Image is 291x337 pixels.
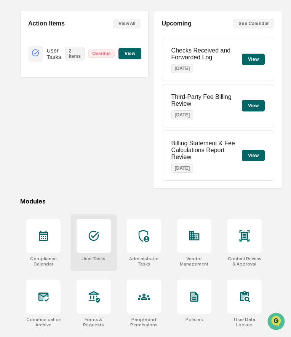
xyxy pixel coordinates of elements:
span: Data Lookup [15,110,48,118]
div: People and Permissions [127,317,161,327]
div: Modules [20,198,282,205]
div: Vendor Management [177,256,211,267]
a: 🖐️Preclearance [5,93,52,107]
div: 🔎 [8,111,14,117]
p: [DATE] [171,110,193,119]
div: User Tasks [82,256,106,261]
p: How can we help? [8,16,139,28]
div: We're available if you need us! [26,66,96,72]
div: Forms & Requests [77,317,111,327]
button: Start new chat [130,60,139,70]
div: Administrator Tasks [127,256,161,267]
p: [DATE] [171,64,193,73]
button: See Calendar [233,19,274,29]
h2: Upcoming [162,20,192,27]
span: Pylon [76,129,92,135]
a: Powered byPylon [54,129,92,135]
div: Communications Archive [26,317,61,327]
a: View [118,49,141,57]
a: 🗄️Attestations [52,93,98,107]
div: 🖐️ [8,97,14,103]
p: [DATE] [171,164,193,173]
button: View [242,54,265,65]
p: Billing Statement & Fee Calculations Report Review [171,140,242,161]
p: Overdue [88,49,115,58]
p: Third-Party Fee Billing Review [171,94,242,107]
p: 2 items [65,47,85,60]
img: 1746055101610-c473b297-6a78-478c-a979-82029cc54cd1 [8,58,21,72]
button: View All [113,19,141,29]
button: View [242,150,265,161]
div: Compliance Calendar [26,256,61,267]
h2: Action Items [28,20,65,27]
button: View [242,100,265,111]
div: Start new chat [26,58,125,66]
span: Attestations [63,96,94,103]
div: User Data Lookup [227,317,262,327]
p: Checks Received and Forwarded Log [171,47,242,61]
span: Preclearance [15,96,49,103]
iframe: Open customer support [267,312,287,332]
button: View [118,48,141,59]
div: Content Review & Approval [227,256,262,267]
a: 🔎Data Lookup [5,107,51,121]
div: 🗄️ [55,97,61,103]
p: User Tasks [46,47,61,60]
div: Policies [185,317,203,322]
